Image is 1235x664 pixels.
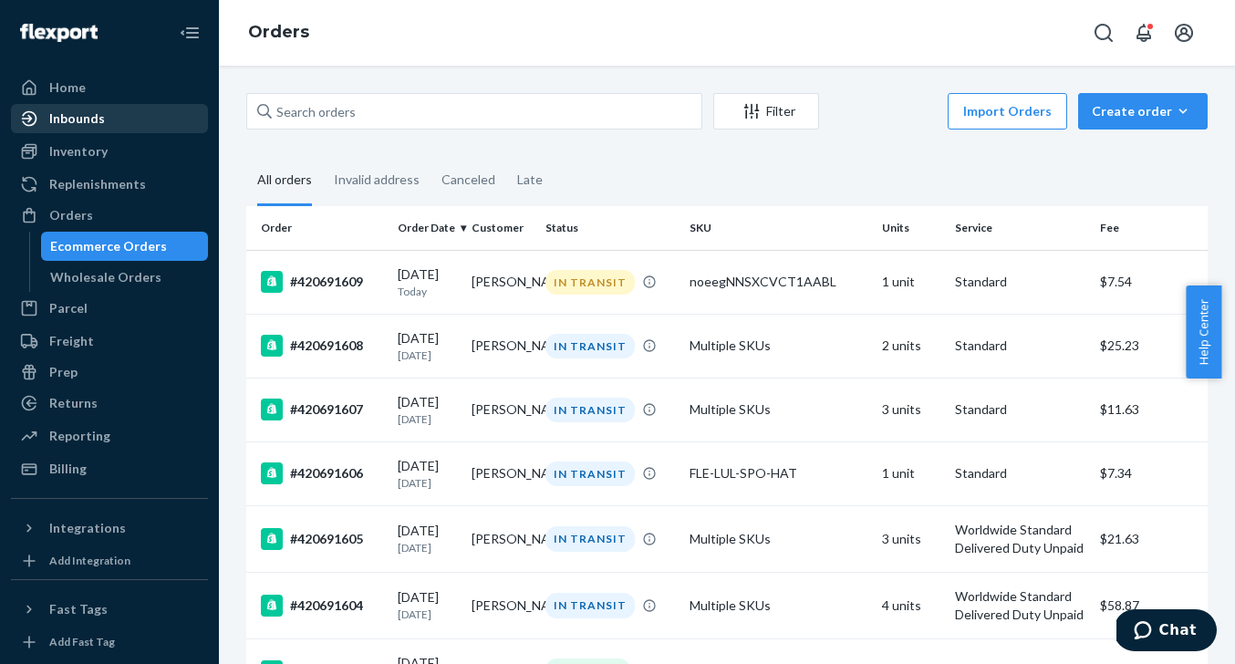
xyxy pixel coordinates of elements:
button: Create order [1078,93,1208,130]
th: Order [246,206,390,250]
a: Home [11,73,208,102]
a: Wholesale Orders [41,263,209,292]
th: Units [875,206,949,250]
div: Billing [49,460,87,478]
button: Help Center [1186,285,1221,379]
div: Wholesale Orders [50,268,161,286]
div: Create order [1092,102,1194,120]
a: Inventory [11,137,208,166]
div: Replenishments [49,175,146,193]
div: Parcel [49,299,88,317]
td: 2 units [875,314,949,378]
div: [DATE] [398,588,457,622]
div: Ecommerce Orders [50,237,167,255]
a: Add Fast Tag [11,631,208,653]
button: Import Orders [948,93,1067,130]
div: IN TRANSIT [545,398,635,422]
td: $11.63 [1093,378,1208,441]
div: Home [49,78,86,97]
div: Reporting [49,427,110,445]
div: Add Integration [49,553,130,568]
td: 3 units [875,506,949,573]
th: Service [948,206,1092,250]
td: [PERSON_NAME] [464,314,538,378]
div: Integrations [49,519,126,537]
td: $7.54 [1093,250,1208,314]
p: Standard [955,337,1085,355]
div: Freight [49,332,94,350]
td: Multiple SKUs [682,506,875,573]
p: [DATE] [398,348,457,363]
a: Parcel [11,294,208,323]
th: Status [538,206,682,250]
div: Invalid address [334,156,420,203]
button: Integrations [11,514,208,543]
input: Search orders [246,93,702,130]
p: Standard [955,464,1085,482]
p: Standard [955,400,1085,419]
div: IN TRANSIT [545,270,635,295]
td: 1 unit [875,441,949,505]
td: [PERSON_NAME] [464,250,538,314]
button: Close Navigation [171,15,208,51]
div: [DATE] [398,522,457,555]
a: Reporting [11,421,208,451]
a: Returns [11,389,208,418]
td: Multiple SKUs [682,573,875,639]
div: Filter [714,102,818,120]
a: Inbounds [11,104,208,133]
div: [DATE] [398,329,457,363]
button: Open account menu [1166,15,1202,51]
div: Fast Tags [49,600,108,618]
td: [PERSON_NAME] [464,573,538,639]
td: [PERSON_NAME] [464,506,538,573]
div: #420691606 [261,462,383,484]
div: Customer [472,220,531,235]
td: Multiple SKUs [682,314,875,378]
button: Filter [713,93,819,130]
td: Multiple SKUs [682,378,875,441]
p: Worldwide Standard Delivered Duty Unpaid [955,521,1085,557]
a: Orders [248,22,309,42]
div: IN TRANSIT [545,462,635,486]
div: Orders [49,206,93,224]
div: Canceled [441,156,495,203]
td: [PERSON_NAME] [464,378,538,441]
p: [DATE] [398,607,457,622]
div: #420691609 [261,271,383,293]
p: Standard [955,273,1085,291]
td: $21.63 [1093,506,1208,573]
th: Order Date [390,206,464,250]
td: 1 unit [875,250,949,314]
p: [DATE] [398,475,457,491]
a: Billing [11,454,208,483]
div: Inbounds [49,109,105,128]
div: #420691604 [261,595,383,617]
div: Returns [49,394,98,412]
div: Late [517,156,543,203]
div: IN TRANSIT [545,334,635,358]
p: Worldwide Standard Delivered Duty Unpaid [955,587,1085,624]
img: Flexport logo [20,24,98,42]
a: Prep [11,358,208,387]
th: Fee [1093,206,1208,250]
div: #420691605 [261,528,383,550]
td: [PERSON_NAME] [464,441,538,505]
td: $25.23 [1093,314,1208,378]
a: Orders [11,201,208,230]
button: Open notifications [1126,15,1162,51]
div: IN TRANSIT [545,593,635,617]
a: Ecommerce Orders [41,232,209,261]
th: SKU [682,206,875,250]
a: Freight [11,327,208,356]
div: noeegNNSXCVCT1AABL [690,273,867,291]
a: Add Integration [11,550,208,572]
p: [DATE] [398,540,457,555]
div: #420691608 [261,335,383,357]
div: [DATE] [398,393,457,427]
div: IN TRANSIT [545,526,635,551]
td: $58.87 [1093,573,1208,639]
div: #420691607 [261,399,383,420]
p: [DATE] [398,411,457,427]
